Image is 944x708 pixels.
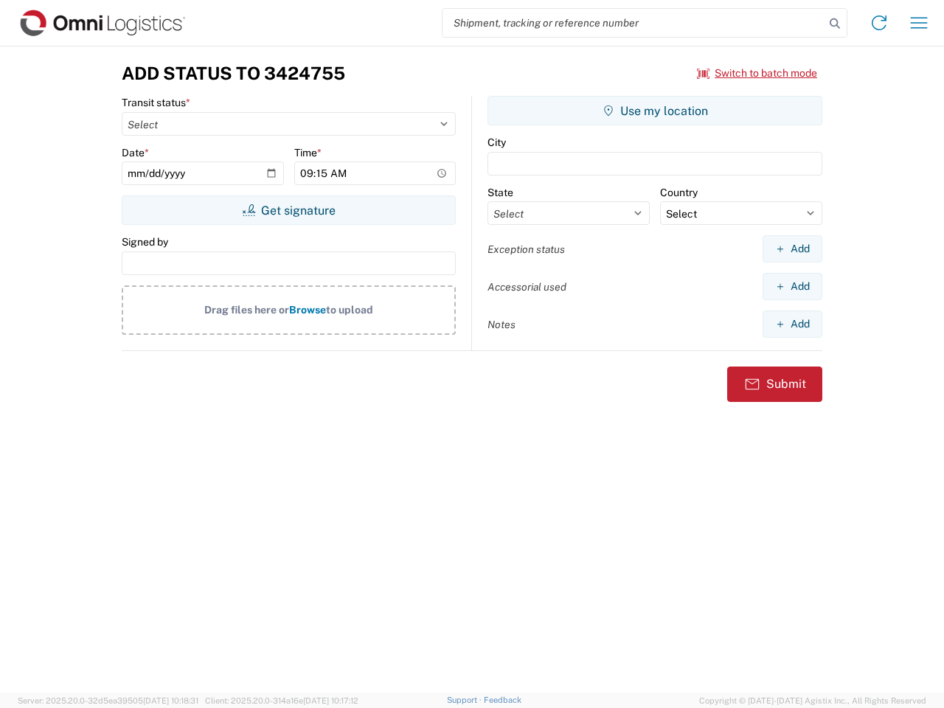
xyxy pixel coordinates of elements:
[487,186,513,199] label: State
[122,63,345,84] h3: Add Status to 3424755
[122,235,168,249] label: Signed by
[763,273,822,300] button: Add
[204,304,289,316] span: Drag files here or
[487,96,822,125] button: Use my location
[122,146,149,159] label: Date
[303,696,358,705] span: [DATE] 10:17:12
[447,695,484,704] a: Support
[487,318,516,331] label: Notes
[487,280,566,294] label: Accessorial used
[122,96,190,109] label: Transit status
[18,696,198,705] span: Server: 2025.20.0-32d5ea39505
[487,136,506,149] label: City
[143,696,198,705] span: [DATE] 10:18:31
[326,304,373,316] span: to upload
[289,304,326,316] span: Browse
[727,367,822,402] button: Submit
[487,243,565,256] label: Exception status
[697,61,817,86] button: Switch to batch mode
[484,695,521,704] a: Feedback
[122,195,456,225] button: Get signature
[294,146,322,159] label: Time
[763,235,822,263] button: Add
[763,310,822,338] button: Add
[660,186,698,199] label: Country
[699,694,926,707] span: Copyright © [DATE]-[DATE] Agistix Inc., All Rights Reserved
[205,696,358,705] span: Client: 2025.20.0-314a16e
[442,9,825,37] input: Shipment, tracking or reference number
